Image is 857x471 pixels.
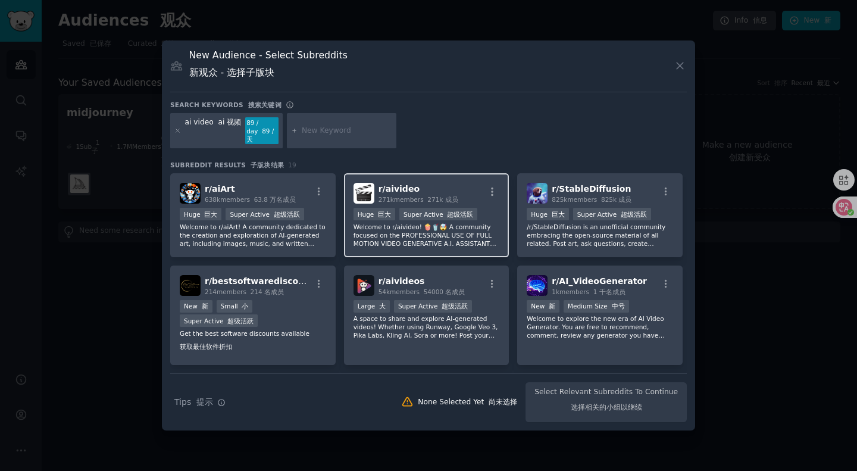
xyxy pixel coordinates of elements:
[354,183,374,204] img: aivideo
[189,67,275,78] font: 新观众 - 选择子版块
[489,398,517,406] font: 尚未选择
[204,211,217,218] font: 巨大
[180,329,326,355] p: Get the best software discounts available
[218,118,242,126] font: ai 视频
[354,223,500,248] p: Welcome to r/aivideo! 🍿🥤🤯 A community focused on the PROFESSIONAL USE OF FULL MOTION VIDEO GENERA...
[205,196,296,203] span: 638k members
[189,49,348,83] h3: New Audience - Select Subreddits
[427,196,458,203] font: 271k 成员
[242,302,248,310] font: 小
[379,276,425,286] span: r/ aivideos
[180,300,212,313] div: New
[246,127,274,143] font: 89 / 天
[205,288,284,295] span: 214 members
[442,302,468,310] font: 超级活跃
[527,300,559,313] div: New
[527,275,548,296] img: AI_VideoGenerator
[379,184,420,194] span: r/ aivideo
[424,288,465,295] font: 54000 名成员
[379,288,465,295] span: 54k members
[379,196,458,203] span: 271k members
[180,208,221,220] div: Huge
[379,302,386,310] font: 大
[227,317,254,325] font: 超级活跃
[302,126,392,136] input: New Keyword
[418,397,517,408] div: None Selected Yet
[527,208,568,220] div: Huge
[354,300,390,313] div: Large
[552,288,625,295] span: 1k members
[170,161,284,169] span: Subreddit Results
[552,184,631,194] span: r/ StableDiffusion
[394,300,472,313] div: Super Active
[612,302,625,310] font: 中号
[549,302,555,310] font: 新
[564,300,629,313] div: Medium Size
[399,208,477,220] div: Super Active
[378,211,391,218] font: 巨大
[205,184,235,194] span: r/ aiArt
[251,288,284,295] font: 214 名成员
[180,314,258,327] div: Super Active
[196,397,213,407] font: 提示
[217,300,253,313] div: Small
[527,223,673,248] p: /r/StableDiffusion is an unofficial community embracing the open-source material of all related. ...
[202,302,208,310] font: 新
[248,101,282,108] font: 搜索关键词
[170,392,230,413] button: Tips 提示
[180,343,232,350] font: 获取最佳软件折扣
[174,396,213,408] span: Tips
[251,161,284,169] font: 子版块结果
[593,288,625,295] font: 1 千名成员
[354,275,374,296] img: aivideos
[180,275,201,296] img: bestsoftwarediscounts
[254,196,296,203] font: 63.8 万名成员
[185,117,242,145] div: ai video
[288,161,296,169] span: 19
[527,314,673,339] p: Welcome to explore the new era of AI Video Generator. You are free to recommend, comment, review ...
[601,196,631,203] font: 825k 成员
[621,211,647,218] font: 超级活跃
[180,183,201,204] img: aiArt
[552,276,647,286] span: r/ AI_VideoGenerator
[180,223,326,248] p: Welcome to r/aiArt! A community dedicated to the creation and exploration of AI-generated art, in...
[245,117,279,145] div: 89 / day
[274,211,300,218] font: 超级活跃
[170,101,282,109] h3: Search keywords
[226,208,304,220] div: Super Active
[205,276,319,286] span: r/ bestsoftwarediscounts
[354,314,500,339] p: A space to share and explore AI-generated videos! Whether using Runway, Google Veo 3, Pika Labs, ...
[354,208,395,220] div: Huge
[552,196,631,203] span: 825k members
[527,183,548,204] img: StableDiffusion
[447,211,473,218] font: 超级活跃
[573,208,651,220] div: Super Active
[552,211,565,218] font: 巨大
